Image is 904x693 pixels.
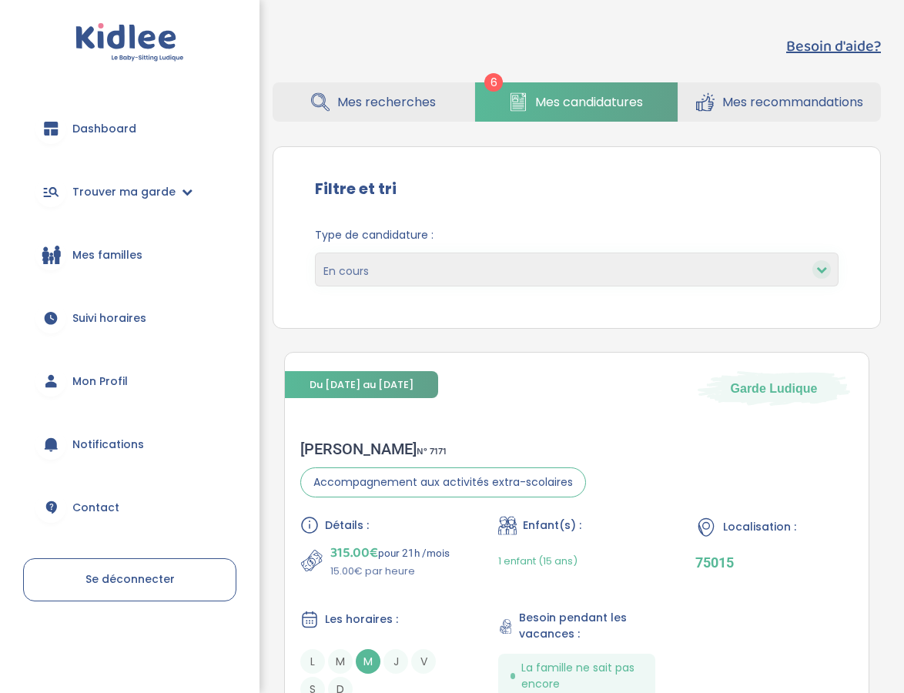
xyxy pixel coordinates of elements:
[300,649,325,674] span: L
[786,35,881,58] button: Besoin d'aide?
[72,373,128,390] span: Mon Profil
[23,417,236,472] a: Notifications
[723,519,796,535] span: Localisation :
[356,649,380,674] span: M
[315,177,397,200] label: Filtre et tri
[535,92,643,112] span: Mes candidatures
[300,440,586,458] div: [PERSON_NAME]
[328,649,353,674] span: M
[330,542,378,564] span: 315.00€
[23,101,236,156] a: Dashboard
[300,467,586,497] span: Accompagnement aux activités extra-scolaires
[23,164,236,219] a: Trouver ma garde
[695,554,853,571] p: 75015
[475,82,677,122] a: Mes candidatures
[315,227,839,243] span: Type de candidature :
[23,480,236,535] a: Contact
[519,610,656,642] span: Besoin pendant les vacances :
[325,611,398,628] span: Les horaires :
[72,500,119,516] span: Contact
[330,542,450,564] p: pour 21h /mois
[23,558,236,601] a: Se déconnecter
[498,554,578,568] span: 1 enfant (15 ans)
[521,660,643,692] span: La famille ne sait pas encore
[383,649,408,674] span: J
[72,184,176,200] span: Trouver ma garde
[731,380,818,397] span: Garde Ludique
[75,23,184,62] img: logo.svg
[722,92,863,112] span: Mes recommandations
[678,82,881,122] a: Mes recommandations
[23,353,236,409] a: Mon Profil
[285,371,438,398] span: Du [DATE] au [DATE]
[417,444,447,460] span: N° 7171
[330,564,450,579] p: 15.00€ par heure
[523,517,581,534] span: Enfant(s) :
[411,649,436,674] span: V
[337,92,436,112] span: Mes recherches
[85,571,175,587] span: Se déconnecter
[72,247,142,263] span: Mes familles
[23,290,236,346] a: Suivi horaires
[325,517,369,534] span: Détails :
[23,227,236,283] a: Mes familles
[273,82,474,122] a: Mes recherches
[72,310,146,326] span: Suivi horaires
[72,121,136,137] span: Dashboard
[484,73,503,92] span: 6
[72,437,144,453] span: Notifications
